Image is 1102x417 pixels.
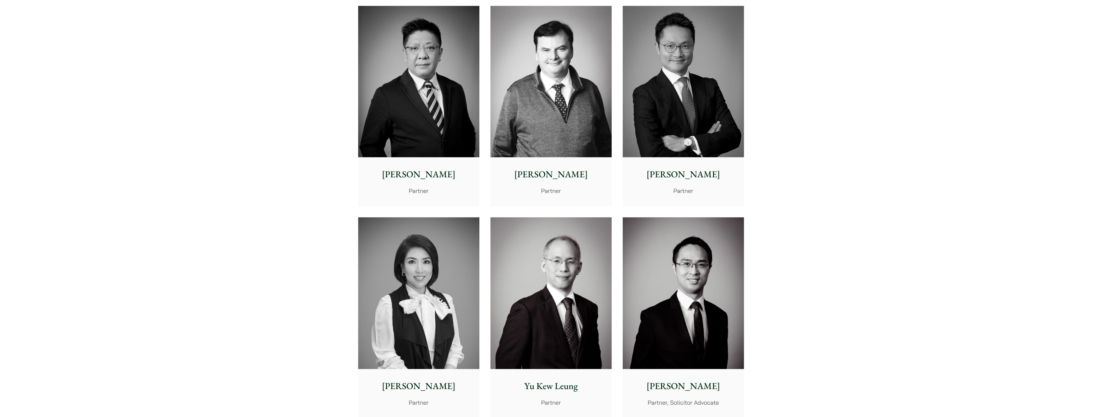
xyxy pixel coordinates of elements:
p: Partner [496,186,606,195]
a: [PERSON_NAME] Partner [623,6,744,207]
p: Yu Kew Leung [496,379,606,393]
p: [PERSON_NAME] [628,168,739,181]
p: [PERSON_NAME] [628,379,739,393]
p: [PERSON_NAME] [363,168,474,181]
p: [PERSON_NAME] [496,168,606,181]
p: Partner [496,398,606,407]
a: [PERSON_NAME] Partner [358,6,479,207]
p: Partner [628,186,739,195]
p: Partner [363,186,474,195]
p: Partner, Solicitor Advocate [628,398,739,407]
p: [PERSON_NAME] [363,379,474,393]
p: Partner [363,398,474,407]
a: [PERSON_NAME] Partner [490,6,612,207]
